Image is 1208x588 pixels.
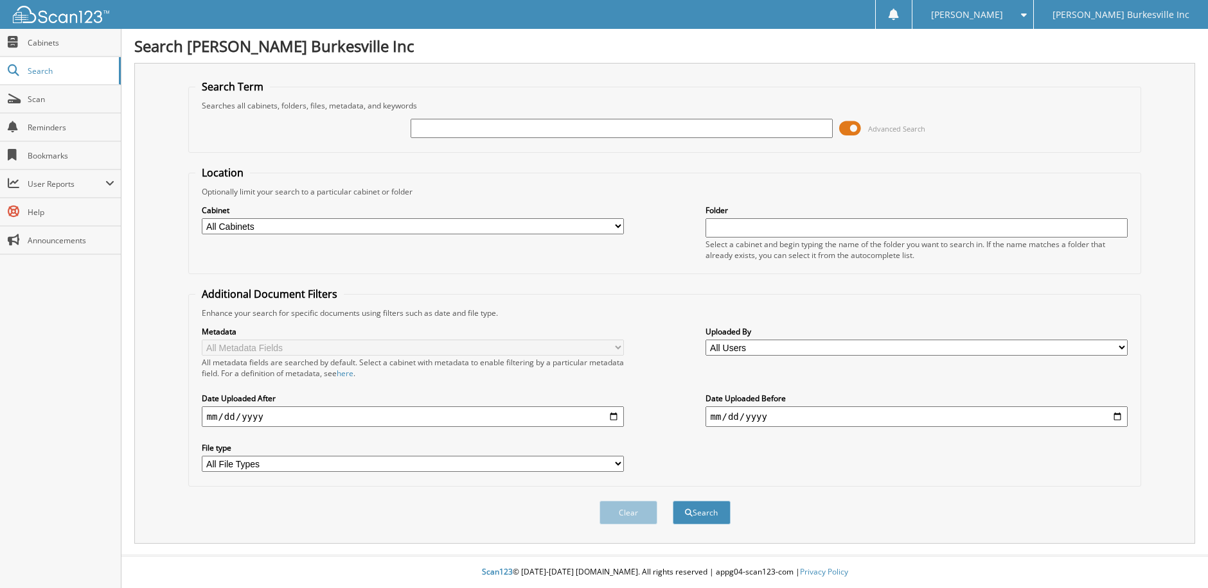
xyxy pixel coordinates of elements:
[482,566,513,577] span: Scan123
[673,501,731,524] button: Search
[195,166,250,180] legend: Location
[28,235,114,246] span: Announcements
[868,124,925,134] span: Advanced Search
[706,239,1128,261] div: Select a cabinet and begin typing the name of the folder you want to search in. If the name match...
[202,205,625,216] label: Cabinet
[1144,526,1208,588] iframe: Chat Widget
[13,6,109,23] img: scan123-logo-white.svg
[1053,11,1189,19] span: [PERSON_NAME] Burkesville Inc
[931,11,1003,19] span: [PERSON_NAME]
[195,100,1135,111] div: Searches all cabinets, folders, files, metadata, and keywords
[202,357,625,379] div: All metadata fields are searched by default. Select a cabinet with metadata to enable filtering b...
[706,406,1128,427] input: end
[28,207,114,218] span: Help
[195,186,1135,197] div: Optionally limit your search to a particular cabinet or folder
[28,65,112,76] span: Search
[28,150,114,161] span: Bookmarks
[202,326,625,337] label: Metadata
[28,178,105,189] span: User Reports
[195,80,270,94] legend: Search Term
[706,393,1128,404] label: Date Uploaded Before
[337,368,353,379] a: here
[202,406,625,427] input: start
[121,557,1208,588] div: © [DATE]-[DATE] [DOMAIN_NAME]. All rights reserved | appg04-scan123-com |
[28,94,114,105] span: Scan
[28,122,114,133] span: Reminders
[195,307,1135,318] div: Enhance your search for specific documents using filters such as date and file type.
[195,287,344,301] legend: Additional Document Filters
[134,35,1195,56] h1: Search [PERSON_NAME] Burkesville Inc
[28,37,114,48] span: Cabinets
[800,566,848,577] a: Privacy Policy
[706,205,1128,216] label: Folder
[706,326,1128,337] label: Uploaded By
[202,393,625,404] label: Date Uploaded After
[600,501,657,524] button: Clear
[202,442,625,453] label: File type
